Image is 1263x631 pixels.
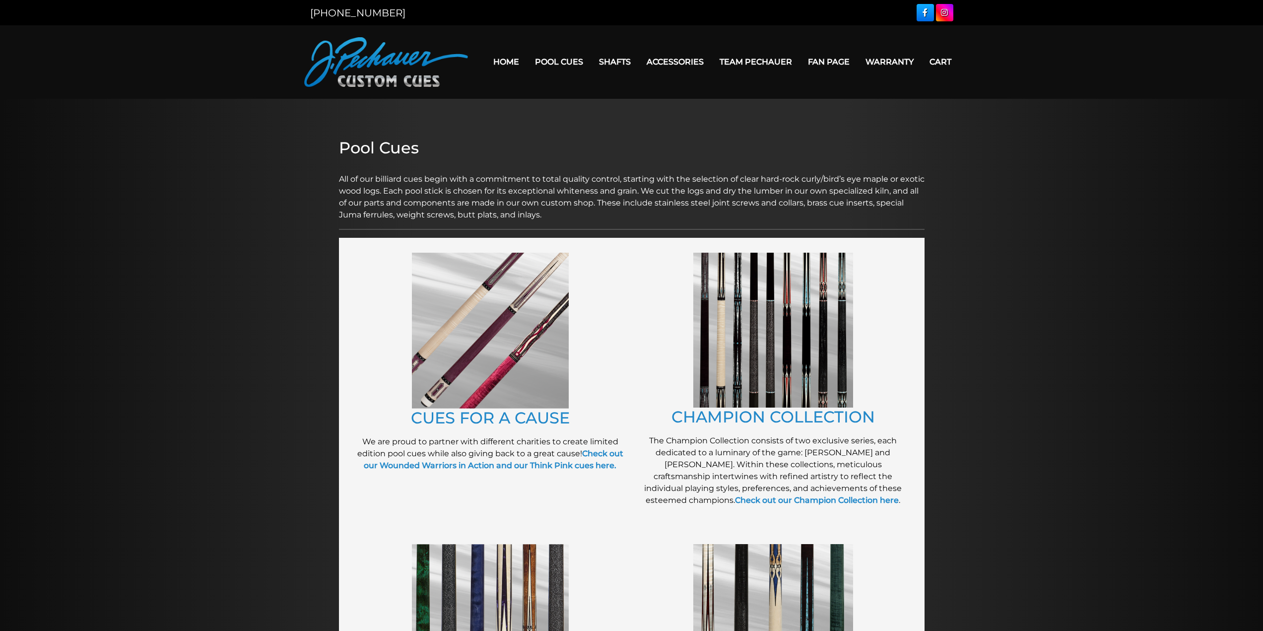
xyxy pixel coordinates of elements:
a: Warranty [858,49,922,74]
a: Team Pechauer [712,49,800,74]
h2: Pool Cues [339,139,925,157]
a: Cart [922,49,959,74]
p: All of our billiard cues begin with a commitment to total quality control, starting with the sele... [339,161,925,221]
img: Pechauer Custom Cues [304,37,468,87]
p: The Champion Collection consists of two exclusive series, each dedicated to a luminary of the gam... [637,435,910,506]
a: Check out our Champion Collection here [735,495,899,505]
a: Pool Cues [527,49,591,74]
a: [PHONE_NUMBER] [310,7,405,19]
a: Shafts [591,49,639,74]
a: Home [485,49,527,74]
a: Accessories [639,49,712,74]
p: We are proud to partner with different charities to create limited edition pool cues while also g... [354,436,627,472]
a: Check out our Wounded Warriors in Action and our Think Pink cues here. [364,449,623,470]
a: CUES FOR A CAUSE [411,408,570,427]
a: Fan Page [800,49,858,74]
a: CHAMPION COLLECTION [671,407,875,426]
